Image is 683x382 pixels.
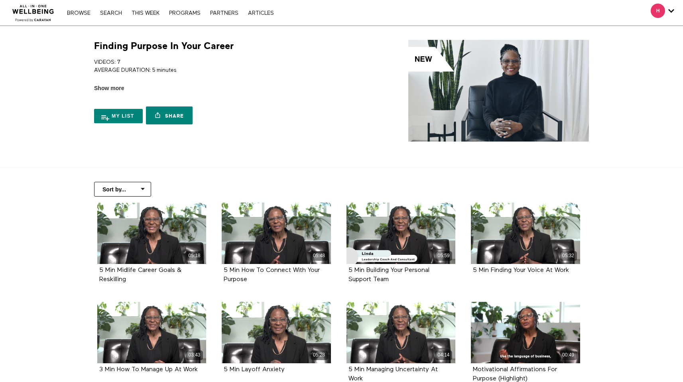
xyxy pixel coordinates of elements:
div: 05:18 [186,251,203,260]
a: 5 Min Building Your Personal Support Team [348,267,429,282]
a: 5 Min Finding Your Voice At Work [473,267,569,273]
a: THIS WEEK [128,10,163,16]
a: 5 Min How To Connect With Your Purpose [224,267,320,282]
a: 5 Min Midlife Career Goals & Reskilling [99,267,181,282]
a: 5 Min Layoff Anxiety 05:28 [222,302,331,363]
span: Show more [94,84,124,93]
div: 05:59 [435,251,452,260]
a: PARTNERS [206,10,242,16]
img: Finding Purpose In Your Career [408,40,589,142]
div: 05:48 [311,251,328,260]
a: PROGRAMS [165,10,205,16]
a: Search [96,10,126,16]
strong: 5 Min Finding Your Voice At Work [473,267,569,274]
h1: Finding Purpose In Your Career [94,40,234,52]
a: 5 Min Layoff Anxiety [224,366,285,372]
div: 03:43 [186,350,203,360]
p: VIDEOS: 7 AVERAGE DURATION: 5 minutes [94,58,339,75]
div: 04:14 [435,350,452,360]
a: Motivational Affirmations For Purpose (Highlight) [473,366,557,382]
a: 5 Min Finding Your Voice At Work 05:32 [471,203,580,264]
div: 05:28 [311,350,328,360]
a: 5 Min Midlife Career Goals & Reskilling 05:18 [97,203,207,264]
button: My list [94,109,143,123]
strong: 5 Min Building Your Personal Support Team [348,267,429,283]
a: Motivational Affirmations For Purpose (Highlight) 00:49 [471,302,580,363]
a: Share [146,106,192,124]
a: ARTICLES [244,10,278,16]
strong: 5 Min Midlife Career Goals & Reskilling [99,267,181,283]
a: 3 Min How To Manage Up At Work 03:43 [97,302,207,363]
div: 05:32 [560,251,577,260]
strong: 5 Min How To Connect With Your Purpose [224,267,320,283]
a: Browse [63,10,94,16]
nav: Primary [63,9,278,17]
div: 00:49 [560,350,577,360]
a: 5 Min Managing Uncertainty At Work 04:14 [346,302,456,363]
a: 3 Min How To Manage Up At Work [99,366,198,372]
a: 5 Min How To Connect With Your Purpose 05:48 [222,203,331,264]
a: 5 Min Managing Uncertainty At Work [348,366,438,382]
a: 5 Min Building Your Personal Support Team 05:59 [346,203,456,264]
